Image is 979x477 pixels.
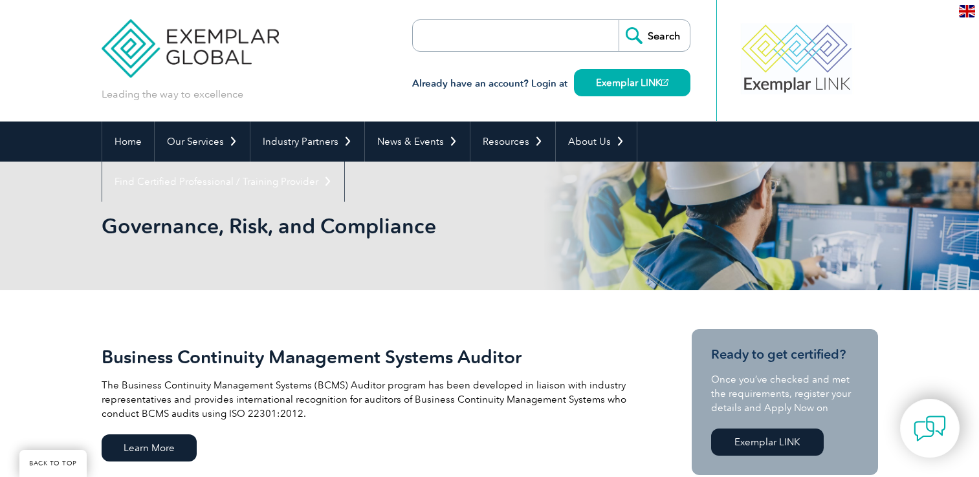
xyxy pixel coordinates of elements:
p: Once you’ve checked and met the requirements, register your details and Apply Now on [711,372,859,415]
p: The Business Continuity Management Systems (BCMS) Auditor program has been developed in liaison w... [102,378,645,421]
a: Find Certified Professional / Training Provider [102,162,344,202]
a: News & Events [365,122,470,162]
a: Home [102,122,154,162]
h3: Already have an account? Login at [412,76,690,92]
a: Exemplar LINK [711,429,824,456]
a: Industry Partners [250,122,364,162]
a: BACK TO TOP [19,450,87,477]
a: Our Services [155,122,250,162]
img: en [959,5,975,17]
h3: Ready to get certified? [711,346,859,363]
a: Resources [470,122,555,162]
h1: Governance, Risk, and Compliance [102,213,599,238]
a: About Us [556,122,637,162]
input: Search [619,20,690,51]
p: Leading the way to excellence [102,87,243,101]
h2: Business Continuity Management Systems Auditor [102,346,645,367]
a: Exemplar LINK [574,69,690,96]
img: contact-chat.png [914,412,946,445]
img: open_square.png [661,79,668,86]
span: Learn More [102,434,197,461]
